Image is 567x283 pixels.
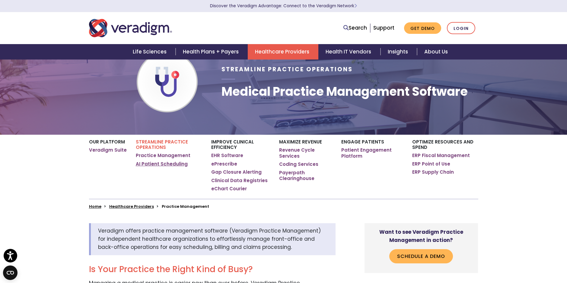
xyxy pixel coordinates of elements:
a: Discover the Veradigm Advantage: Connect to the Veradigm NetworkLearn More [210,3,357,9]
span: Veradigm offers practice management software (Veradigm Practice Management) for independent healt... [98,227,321,251]
a: Home [89,204,101,209]
h2: Is Your Practice the Right Kind of Busy? [89,264,336,275]
a: ERP Fiscal Management [412,153,470,159]
a: ERP Supply Chain [412,169,454,175]
a: AI Patient Scheduling [136,161,188,167]
h1: Medical Practice Management Software [221,84,468,99]
a: Revenue Cycle Services [279,147,332,159]
a: Healthcare Providers [248,44,318,59]
a: Life Sciences [126,44,176,59]
button: Open CMP widget [3,265,18,280]
a: Clinical Data Registries [211,178,268,184]
a: Search [343,24,367,32]
img: Veradigm logo [89,18,172,38]
a: Veradigm Suite [89,147,127,153]
a: eChart Courier [211,186,247,192]
span: Learn More [354,3,357,9]
span: Streamline Practice Operations [221,65,353,73]
a: Schedule a Demo [389,249,453,263]
a: Support [373,24,394,31]
a: Login [447,22,475,34]
a: Get Demo [404,22,441,34]
a: About Us [417,44,455,59]
strong: Want to see Veradigm Practice Management in action? [379,228,463,244]
iframe: Drift Chat Widget [451,240,560,276]
a: ERP Point of Use [412,161,450,167]
a: Payerpath Clearinghouse [279,170,332,182]
a: Health Plans + Payers [176,44,248,59]
a: Insights [381,44,417,59]
a: Healthcare Providers [109,204,154,209]
a: Patient Engagement Platform [341,147,403,159]
a: Practice Management [136,153,190,159]
a: EHR Software [211,153,243,159]
a: Gap Closure Alerting [211,169,262,175]
a: Health IT Vendors [318,44,380,59]
a: ePrescribe [211,161,237,167]
a: Coding Services [279,161,318,167]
